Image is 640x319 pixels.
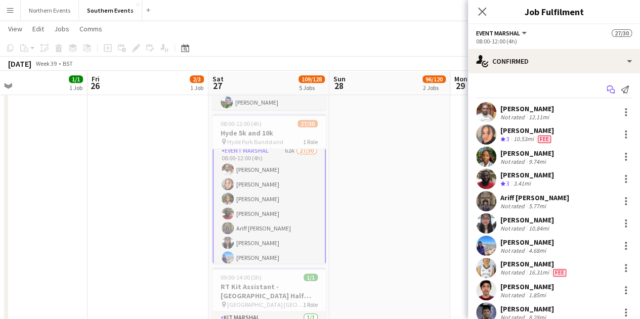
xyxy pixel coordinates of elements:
div: [PERSON_NAME] [500,304,554,313]
div: [PERSON_NAME] [500,282,554,291]
span: Comms [79,24,102,33]
div: 5 Jobs [299,84,324,92]
div: [PERSON_NAME] [500,215,554,224]
a: View [4,22,26,35]
span: Event Marshal [476,29,520,37]
div: [DATE] [8,59,31,69]
span: 1 Role [303,138,318,146]
span: 27/30 [612,29,632,37]
span: Fee [538,135,551,143]
a: Comms [75,22,106,35]
span: 08:00-12:00 (4h) [221,120,262,127]
span: 09:00-14:00 (5h) [221,274,262,281]
div: 12.11mi [527,113,551,121]
div: [PERSON_NAME] [500,259,568,268]
span: Jobs [54,24,69,33]
h3: Job Fulfilment [468,5,640,18]
div: Not rated [500,202,527,210]
span: 27 [211,80,224,92]
div: [PERSON_NAME] [500,170,554,179]
div: [PERSON_NAME] [500,104,554,113]
span: 1 Role [303,301,318,308]
div: [PERSON_NAME] [500,126,554,135]
div: Not rated [500,291,527,299]
span: 109/128 [298,75,325,83]
span: Fri [92,74,100,83]
span: Sun [333,74,346,83]
div: 10.53mi [511,135,536,144]
a: Jobs [50,22,73,35]
div: Crew has different fees then in role [536,135,553,144]
h3: Hyde 5k and 10k [212,128,326,138]
button: Event Marshal [476,29,528,37]
div: 1 Job [69,84,82,92]
div: 5.77mi [527,202,548,210]
div: 1.85mi [527,291,548,299]
div: Not rated [500,158,527,165]
span: Sat [212,74,224,83]
div: Not rated [500,224,527,232]
span: Week 39 [33,60,59,67]
span: 1/1 [304,274,318,281]
app-job-card: 08:00-12:00 (4h)27/30Hyde 5k and 10k Hyde Park Bandstand1 RoleEvent Marshal62A27/3008:00-12:00 (4... [212,114,326,263]
span: View [8,24,22,33]
span: 27/30 [297,120,318,127]
button: Northern Events [21,1,79,20]
span: [GEOGRAPHIC_DATA] [GEOGRAPHIC_DATA] [227,301,303,308]
div: Not rated [500,113,527,121]
div: 16.31mi [527,268,551,277]
h3: RT Kit Assistant - [GEOGRAPHIC_DATA] Half Marathon [212,282,326,300]
span: Mon [454,74,467,83]
span: 3 [506,135,509,143]
div: 1 Job [190,84,203,92]
span: 3 [506,179,509,187]
div: 10.84mi [527,224,551,232]
div: 3.41mi [511,179,533,188]
a: Edit [28,22,48,35]
span: Hyde Park Bandstand [227,138,283,146]
button: Southern Events [79,1,142,20]
div: Crew has different fees then in role [551,268,568,277]
span: 2/3 [190,75,204,83]
div: 08:00-12:00 (4h) [476,37,632,45]
span: 1/1 [69,75,83,83]
span: 26 [90,80,100,92]
div: Ariff [PERSON_NAME] [500,193,569,202]
span: Fee [553,269,566,277]
span: 28 [332,80,346,92]
span: 29 [453,80,467,92]
span: Edit [32,24,44,33]
div: Confirmed [468,49,640,73]
div: 4.68mi [527,247,548,254]
span: 96/120 [422,75,446,83]
div: 9.74mi [527,158,548,165]
div: [PERSON_NAME] [500,238,554,247]
div: [PERSON_NAME] [500,149,554,158]
div: 2 Jobs [423,84,445,92]
div: BST [63,60,73,67]
div: Not rated [500,268,527,277]
div: Not rated [500,247,527,254]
